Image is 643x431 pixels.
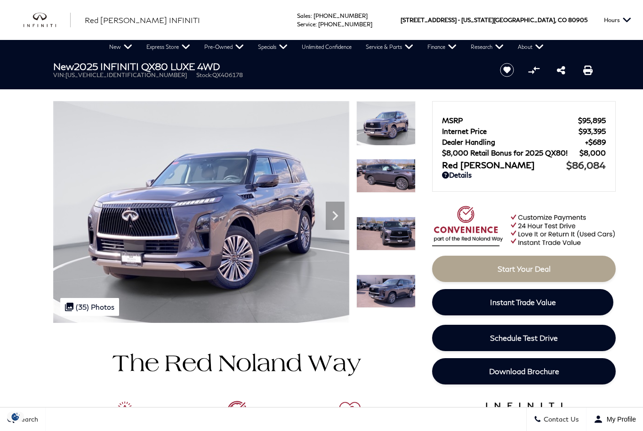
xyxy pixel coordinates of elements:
span: Instant Trade Value [490,298,556,306]
a: Print this New 2025 INFINITI QX80 LUXE 4WD [583,64,593,76]
span: Stock: [196,71,212,78]
span: : [315,21,317,28]
span: Red [PERSON_NAME] INFINITI [85,16,200,24]
span: : [311,12,312,19]
span: $689 [585,138,606,146]
span: VIN: [53,71,65,78]
a: [PHONE_NUMBER] [313,12,368,19]
a: Details [442,171,606,179]
span: Sales [297,12,311,19]
a: Start Your Deal [432,256,616,282]
img: INFINITI [24,13,71,28]
a: Instant Trade Value [432,289,613,315]
a: Red [PERSON_NAME] INFINITI [85,15,200,26]
a: Download Brochure [432,358,616,384]
span: My Profile [603,415,636,423]
img: New 2025 ANTHRACITE GRAY INFINITI LUXE 4WD image 1 [53,101,349,323]
span: Dealer Handling [442,138,585,146]
a: Express Store [139,40,197,54]
span: $95,895 [578,116,606,125]
a: Red [PERSON_NAME] $86,084 [442,159,606,171]
span: MSRP [442,116,578,125]
h1: 2025 INFINITI QX80 LUXE 4WD [53,61,484,71]
a: Internet Price $93,395 [442,127,606,135]
a: Schedule Test Drive [432,325,616,351]
button: Compare vehicle [527,63,541,77]
span: Service [297,21,315,28]
a: Unlimited Confidence [295,40,359,54]
img: New 2025 ANTHRACITE GRAY INFINITI LUXE 4WD image 2 [356,159,416,193]
span: Download Brochure [489,367,559,376]
a: Pre-Owned [197,40,251,54]
img: Opt-Out Icon [5,412,26,422]
img: New 2025 ANTHRACITE GRAY INFINITI LUXE 4WD image 1 [356,101,416,146]
button: Open user profile menu [587,407,643,431]
span: Search [15,415,38,423]
a: Dealer Handling $689 [442,138,606,146]
img: New 2025 ANTHRACITE GRAY INFINITI LUXE 4WD image 4 [356,274,416,308]
a: Share this New 2025 INFINITI QX80 LUXE 4WD [557,64,565,76]
button: Save vehicle [497,63,517,78]
span: [US_VEHICLE_IDENTIFICATION_NUMBER] [65,71,187,78]
span: Red [PERSON_NAME] [442,160,566,170]
span: Schedule Test Drive [490,333,558,342]
span: Start Your Deal [498,264,551,273]
a: [PHONE_NUMBER] [318,21,372,28]
span: $93,395 [579,127,606,135]
div: Next [326,202,345,230]
span: $8,000 [579,149,606,157]
span: $86,084 [566,159,606,171]
a: Service & Parts [359,40,420,54]
nav: Main Navigation [102,40,551,54]
a: New [102,40,139,54]
a: MSRP $95,895 [442,116,606,125]
a: Specials [251,40,295,54]
span: $8,000 Retail Bonus for 2025 QX80! [442,149,579,157]
a: About [511,40,551,54]
span: Internet Price [442,127,579,135]
img: New 2025 ANTHRACITE GRAY INFINITI LUXE 4WD image 3 [356,217,416,251]
span: QX406178 [212,71,243,78]
div: (35) Photos [60,298,119,316]
a: [STREET_ADDRESS] • [US_STATE][GEOGRAPHIC_DATA], CO 80905 [401,16,587,24]
strong: New [53,61,74,72]
section: Click to Open Cookie Consent Modal [5,412,26,422]
span: Contact Us [541,415,579,423]
a: $8,000 Retail Bonus for 2025 QX80! $8,000 [442,149,606,157]
a: infiniti [24,13,71,28]
a: Research [464,40,511,54]
a: Finance [420,40,464,54]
